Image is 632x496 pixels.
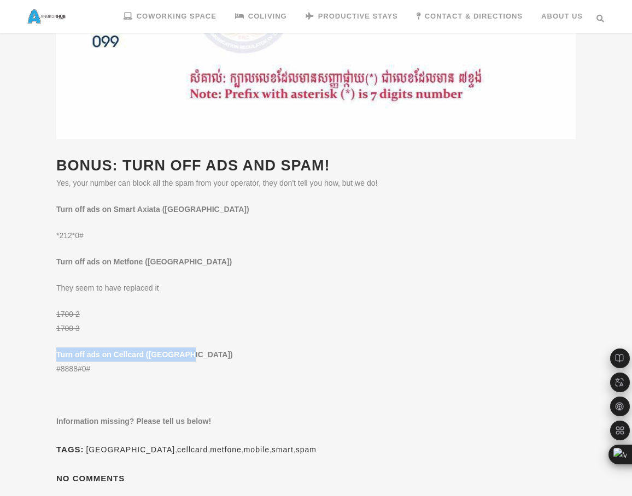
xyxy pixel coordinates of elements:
[210,445,242,454] a: metfone
[56,281,576,295] p: They seem to have replaced it
[56,347,576,376] p: #8888#0#
[541,12,583,20] span: About us
[56,417,211,426] strong: Information missing? Please tell us below!
[56,472,576,485] h5: No Comments
[425,12,523,20] span: Contact & Directions
[244,445,270,454] a: mobile
[272,445,294,454] a: smart
[56,442,576,457] div: , , , , ,
[56,350,233,359] strong: Turn off ads on Cellcard ([GEOGRAPHIC_DATA])
[56,443,84,456] h5: Tags:
[56,310,80,318] s: 1700 2
[137,12,216,20] span: Coworking Space
[177,445,208,454] a: cellcard
[577,441,619,483] iframe: Drift Widget Chat Controller
[407,257,625,448] iframe: Drift Widget Chat Window
[56,205,249,214] strong: Turn off ads on Smart Axiata ([GEOGRAPHIC_DATA])
[56,324,80,333] s: 1700 3
[86,445,175,454] a: [GEOGRAPHIC_DATA]
[56,176,576,190] p: Yes, your number can block all the spam from your operator, they don't tell you how, but we do!
[56,156,576,176] h2: BONUS: Turn off ads and spam!
[248,12,287,20] span: Coliving
[56,257,232,266] strong: Turn off ads on Metfone ([GEOGRAPHIC_DATA])
[296,445,317,454] a: spam
[318,12,398,20] span: Productive Stays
